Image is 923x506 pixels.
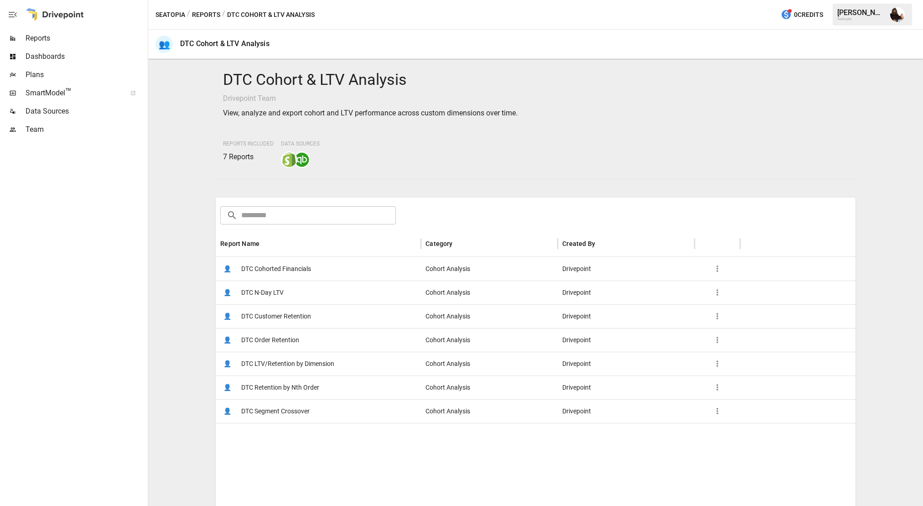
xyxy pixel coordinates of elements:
div: [PERSON_NAME] [837,8,885,17]
img: quickbooks [295,152,309,167]
span: Reports Included [223,141,274,147]
div: / [187,9,190,21]
span: 👤 [220,286,234,299]
span: DTC Cohorted Financials [241,257,311,281]
span: DTC Order Retention [241,329,299,352]
div: Category [425,240,452,247]
div: Drivepoint [558,376,695,399]
button: Sort [454,237,467,250]
div: Drivepoint [558,304,695,328]
button: 0Credits [777,6,827,23]
span: Reports [26,33,146,44]
span: DTC Segment Crossover [241,400,310,423]
button: Sort [260,237,273,250]
button: Seatopia [156,9,185,21]
h4: DTC Cohort & LTV Analysis [223,70,848,89]
span: 👤 [220,309,234,323]
span: Dashboards [26,51,146,62]
span: DTC N-Day LTV [241,281,284,304]
span: 👤 [220,262,234,276]
div: Report Name [220,240,259,247]
img: Ryan Dranginis [890,7,905,22]
span: Plans [26,69,146,80]
p: 7 Reports [223,151,274,162]
button: Reports [192,9,220,21]
div: 👥 [156,36,173,53]
span: 👤 [220,333,234,347]
span: DTC Customer Retention [241,305,311,328]
div: Drivepoint [558,399,695,423]
span: 👤 [220,404,234,418]
div: Cohort Analysis [421,399,558,423]
span: Data Sources [281,141,320,147]
div: DTC Cohort & LTV Analysis [180,39,270,48]
span: Team [26,124,146,135]
div: Drivepoint [558,281,695,304]
div: Drivepoint [558,328,695,352]
div: Cohort Analysis [421,328,558,352]
div: Cohort Analysis [421,281,558,304]
div: Drivepoint [558,257,695,281]
div: Cohort Analysis [421,376,558,399]
span: DTC Retention by Nth Order [241,376,319,399]
span: 0 Credits [794,9,823,21]
div: / [222,9,225,21]
p: Drivepoint Team [223,93,848,104]
span: 👤 [220,357,234,370]
span: 👤 [220,381,234,394]
div: Cohort Analysis [421,304,558,328]
img: shopify [282,152,296,167]
div: Cohort Analysis [421,257,558,281]
div: Drivepoint [558,352,695,376]
p: View, analyze and export cohort and LTV performance across custom dimensions over time. [223,108,848,119]
span: SmartModel [26,88,120,99]
span: Data Sources [26,106,146,117]
div: Cohort Analysis [421,352,558,376]
button: Ryan Dranginis [885,2,910,27]
div: Seatopia [837,17,885,21]
button: Sort [596,237,609,250]
span: DTC LTV/Retention by Dimension [241,352,334,376]
span: ™ [65,86,72,98]
div: Created By [562,240,595,247]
